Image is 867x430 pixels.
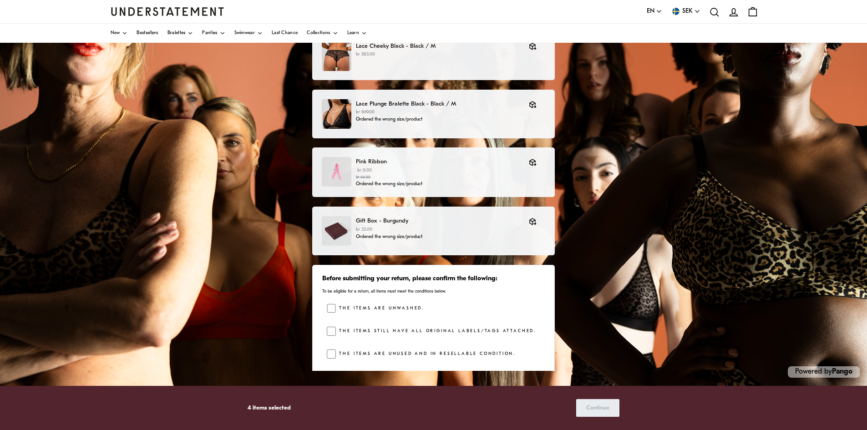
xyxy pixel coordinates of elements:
label: The items are unused and in resellable condition. [336,349,516,359]
a: Bralettes [167,24,193,43]
p: Pink Ribbon [356,157,520,167]
strike: kr 44.00 [356,175,370,179]
img: lace-plunge-bralette-black-3.jpg [322,99,351,129]
p: Ordered the wrong size/product [356,181,520,188]
p: Ordered the wrong size/product [356,233,520,241]
span: SEK [682,6,693,16]
span: Panties [202,31,217,35]
a: Swimwear [234,24,263,43]
span: Last Chance [272,31,298,35]
p: kr 0.00 [356,167,520,181]
span: Learn [347,31,360,35]
a: Understatement Homepage [111,7,224,15]
p: Powered by [788,366,860,378]
span: New [111,31,120,35]
a: New [111,24,128,43]
p: Gift Box - Burgundy [356,216,520,226]
p: kr 55.00 [356,226,520,233]
span: Swimwear [234,31,255,35]
p: kr 385.00 [356,51,520,58]
p: kr 869.00 [356,109,520,116]
a: Bestsellers [137,24,158,43]
span: Bestsellers [137,31,158,35]
p: Lace Plunge Bralette Black - Black / M [356,99,520,109]
label: The items still have all original labels/tags attached. [336,327,536,336]
p: Ordered the wrong size/product [356,116,520,123]
button: SEK [671,6,700,16]
img: GIFT-BOX-103-00-1.jpg [322,216,351,246]
button: EN [647,6,662,16]
a: Last Chance [272,24,298,43]
label: The items are unwashed. [336,304,424,313]
a: Panties [202,24,225,43]
p: Lace Cheeky Black - Black / M [356,41,520,51]
a: Learn [347,24,367,43]
p: To be eligible for a return, all items must meet the conditions below. [322,288,545,294]
img: PinkRibbon.jpg [322,157,351,187]
span: EN [647,6,654,16]
img: lace-cheeky-saboteur-34269228990629.jpg [322,41,351,71]
span: Collections [307,31,330,35]
a: Collections [307,24,338,43]
h3: Before submitting your return, please confirm the following: [322,274,545,283]
span: Bralettes [167,31,186,35]
a: Pango [832,368,852,375]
